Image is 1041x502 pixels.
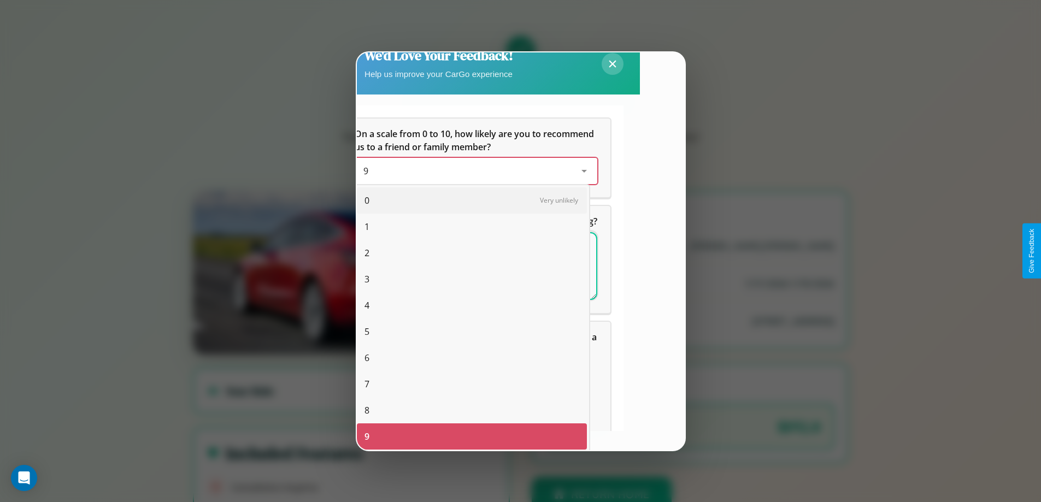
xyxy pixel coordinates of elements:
div: On a scale from 0 to 10, how likely are you to recommend us to a friend or family member? [342,119,610,197]
span: 2 [364,246,369,259]
span: 5 [364,325,369,338]
h5: On a scale from 0 to 10, how likely are you to recommend us to a friend or family member? [355,127,597,153]
div: 1 [357,214,587,240]
span: 7 [364,377,369,391]
div: Give Feedback [1028,229,1036,273]
span: 1 [364,220,369,233]
div: Open Intercom Messenger [11,465,37,491]
span: 9 [363,165,368,177]
div: 0 [357,187,587,214]
div: 2 [357,240,587,266]
span: 4 [364,299,369,312]
div: 6 [357,345,587,371]
span: 8 [364,404,369,417]
div: 3 [357,266,587,292]
div: 4 [357,292,587,318]
span: 9 [364,430,369,443]
div: 9 [357,423,587,450]
span: What can we do to make your experience more satisfying? [355,215,597,227]
span: On a scale from 0 to 10, how likely are you to recommend us to a friend or family member? [355,128,596,153]
span: Which of the following features do you value the most in a vehicle? [355,331,599,356]
span: 3 [364,273,369,286]
div: 7 [357,371,587,397]
div: On a scale from 0 to 10, how likely are you to recommend us to a friend or family member? [355,158,597,184]
span: Very unlikely [540,196,578,205]
h2: We'd Love Your Feedback! [364,46,513,64]
p: Help us improve your CarGo experience [364,67,513,81]
span: 6 [364,351,369,364]
span: 0 [364,194,369,207]
div: 5 [357,318,587,345]
div: 8 [357,397,587,423]
div: 10 [357,450,587,476]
